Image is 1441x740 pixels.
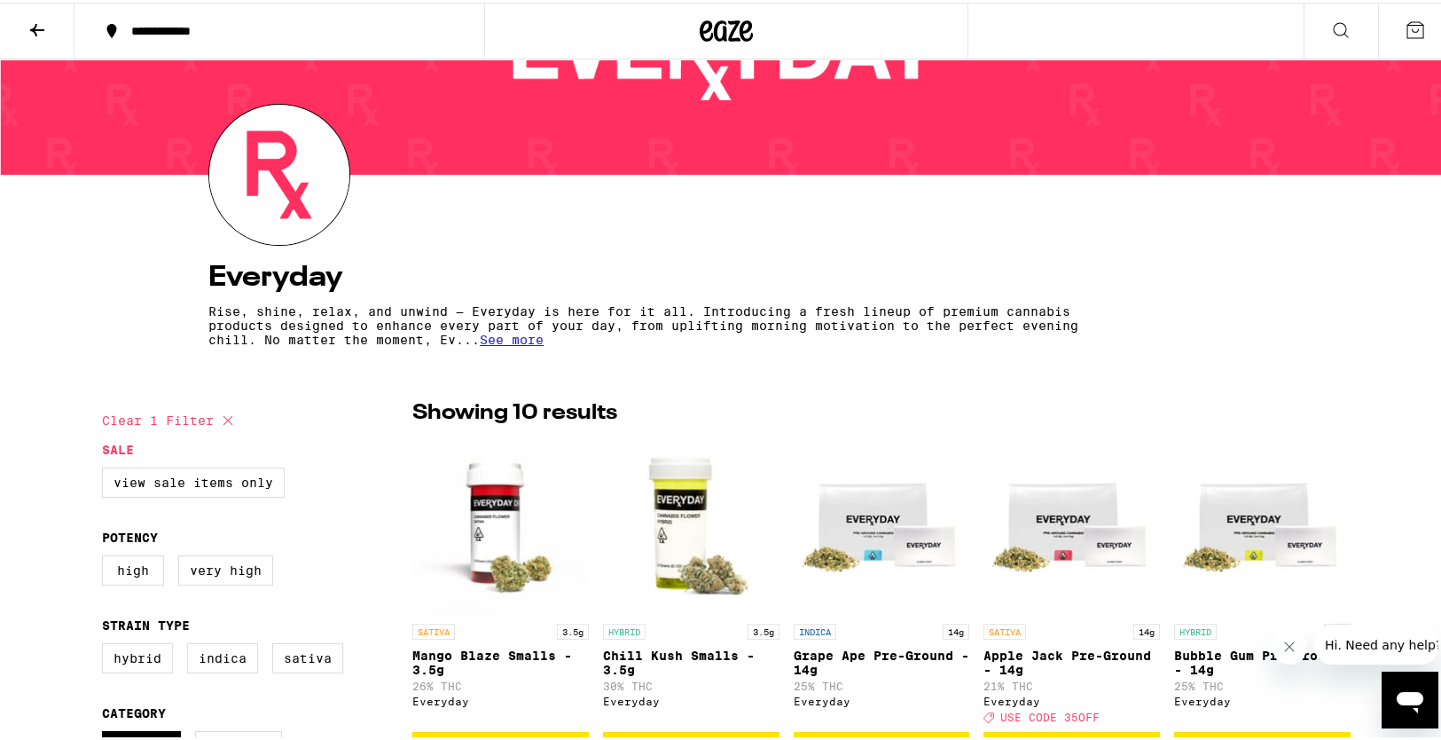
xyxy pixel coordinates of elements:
[603,678,779,689] p: 30% THC
[412,435,589,612] img: Everyday - Mango Blaze Smalls - 3.5g
[983,678,1160,689] p: 21% THC
[178,553,273,583] label: Very High
[1174,435,1351,729] a: Open page for Bubble Gum Pre-Ground - 14g from Everyday
[1174,435,1351,612] img: Everyday - Bubble Gum Pre-Ground - 14g
[1133,621,1160,637] p: 14g
[1174,678,1351,689] p: 25% THC
[102,616,190,630] legend: Strain Type
[102,553,164,583] label: High
[412,396,617,426] p: Showing 10 results
[1000,709,1100,720] span: USE CODE 35OFF
[557,621,589,637] p: 3.5g
[1174,621,1217,637] p: HYBRID
[1174,693,1351,705] div: Everyday
[102,465,285,495] label: View Sale Items Only
[794,621,836,637] p: INDICA
[1314,623,1438,662] iframe: Message from company
[102,396,239,440] button: Clear 1 filter
[102,704,166,718] legend: Category
[983,646,1160,674] p: Apple Jack Pre-Ground - 14g
[603,435,779,729] a: Open page for Chill Kush Smalls - 3.5g from Everyday
[272,641,343,671] label: Sativa
[208,261,1244,289] h4: Everyday
[187,641,258,671] label: Indica
[983,435,1160,729] a: Open page for Apple Jack Pre-Ground - 14g from Everyday
[1324,621,1351,637] p: 14g
[603,646,779,674] p: Chill Kush Smalls - 3.5g
[983,621,1026,637] p: SATIVA
[748,621,779,637] p: 3.5g
[412,621,455,637] p: SATIVA
[943,621,969,637] p: 14g
[102,641,173,671] label: Hybrid
[1272,626,1307,662] iframe: Close message
[1382,669,1438,726] iframe: Button to launch messaging window
[102,528,158,542] legend: Potency
[209,102,349,242] img: Everyday logo
[794,678,970,689] p: 25% THC
[412,678,589,689] p: 26% THC
[102,440,134,454] legend: Sale
[794,646,970,674] p: Grape Ape Pre-Ground - 14g
[603,621,646,637] p: HYBRID
[412,435,589,729] a: Open page for Mango Blaze Smalls - 3.5g from Everyday
[11,12,128,27] span: Hi. Need any help?
[794,435,970,612] img: Everyday - Grape Ape Pre-Ground - 14g
[603,693,779,705] div: Everyday
[794,435,970,729] a: Open page for Grape Ape Pre-Ground - 14g from Everyday
[603,435,779,612] img: Everyday - Chill Kush Smalls - 3.5g
[1174,646,1351,674] p: Bubble Gum Pre-Ground - 14g
[983,435,1160,612] img: Everyday - Apple Jack Pre-Ground - 14g
[208,302,1088,344] p: Rise, shine, relax, and unwind — Everyday is here for it all. Introducing a fresh lineup of premi...
[983,693,1160,705] div: Everyday
[480,330,544,344] span: See more
[794,693,970,705] div: Everyday
[412,693,589,705] div: Everyday
[412,646,589,674] p: Mango Blaze Smalls - 3.5g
